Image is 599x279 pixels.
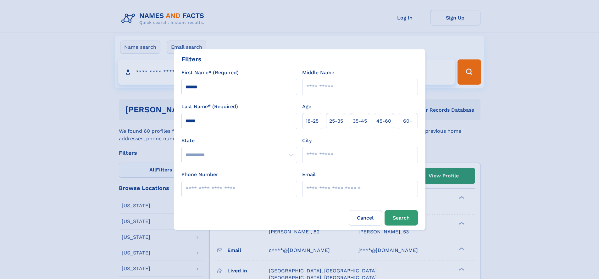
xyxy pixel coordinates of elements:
[181,103,238,110] label: Last Name* (Required)
[403,117,413,125] span: 60+
[181,69,239,76] label: First Name* (Required)
[385,210,418,226] button: Search
[376,117,391,125] span: 45‑60
[181,54,202,64] div: Filters
[329,117,343,125] span: 25‑35
[302,171,316,178] label: Email
[302,69,334,76] label: Middle Name
[349,210,382,226] label: Cancel
[302,103,311,110] label: Age
[306,117,319,125] span: 18‑25
[353,117,367,125] span: 35‑45
[302,137,312,144] label: City
[181,171,218,178] label: Phone Number
[181,137,297,144] label: State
